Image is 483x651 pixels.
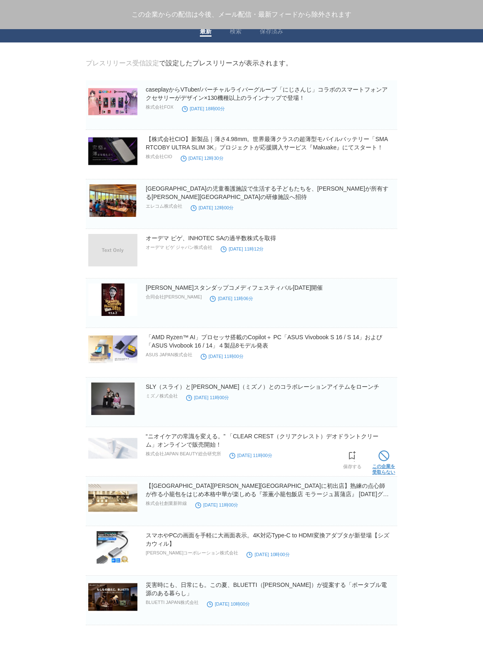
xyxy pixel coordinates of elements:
time: [DATE] 10時00分 [246,552,289,557]
time: [DATE] 11時00分 [201,354,244,359]
p: ミズノ株式会社 [146,393,178,399]
a: オーデマ ピゲ、INHOTEC SAの過半数株式を取得 [146,235,276,241]
a: 【[GEOGRAPHIC_DATA][PERSON_NAME][GEOGRAPHIC_DATA]に初出店】熟練の点心師が作る小籠包をはじめ本格中華が楽しめる『茶薫小籠包飯店 モラージュ菖蒲店』 ... [146,482,389,506]
p: エレコム株式会社 [146,203,182,209]
a: SLY（スライ）と[PERSON_NAME]（ミズノ）とのコラボレーションアイテムをローンチ [146,383,379,390]
a: 検索 [230,28,242,37]
img: 清水宏のスタンダップコメディフェスティバル2025開催 [88,283,137,316]
p: 株式会社創業新幹線 [146,500,187,507]
time: [DATE] 12時00分 [191,205,234,210]
a: プレスリリース受信設定 [86,60,159,67]
p: 合同会社[PERSON_NAME] [146,294,202,300]
p: 株式会社CIO [146,154,172,160]
p: 株式会社JAPAN BEAUTY総合研究所 [146,451,221,457]
time: [DATE] 11時00分 [195,502,238,507]
a: 保存する [343,449,361,470]
p: [PERSON_NAME]コーポレーション株式会社 [146,550,238,556]
p: オーデマ ピゲ ジャパン株式会社 [146,244,212,251]
img: 【埼玉県久喜市に初出店】熟練の点心師が作る小籠包をはじめ本格中華が楽しめる『茶薫小籠包飯店 モラージュ菖蒲店』 8/27(水)グランドオープン [88,482,137,514]
img: caseplayからVTuber/バーチャルライバーグループ「にじさんじ」コラボのスマートフォンアクセサリーがデザイン×130機種以上のラインナップで登場！ [88,85,137,118]
img: 「AMD Ryzen™ AI」プロセッサ搭載のCopilot＋ PC「ASUS Vivobook S 16 / S 14」および「ASUS Vivobook 16 / 14」４製品8モデル発表 [88,333,137,365]
img: 災害時にも、日常にも。この夏、BLUETTI（ブルーティ）が提案する「ポータブル電源のある暮らし」 [88,581,137,613]
time: [DATE] 10時00分 [207,601,250,606]
p: 株式会社FOX [146,104,174,110]
a: [GEOGRAPHIC_DATA]の児童養護施設で生活する子どもたちを、[PERSON_NAME]が所有する[PERSON_NAME][GEOGRAPHIC_DATA]の研修施設へ招待 [146,185,388,200]
a: 保存済み [260,28,283,37]
time: [DATE] 18時00分 [182,106,225,111]
a: 「AMD Ryzen™ AI」プロセッサ搭載のCopilot＋ PC「ASUS Vivobook S 16 / S 14」および「ASUS Vivobook 16 / 14」４製品8モデル発表 [146,334,382,349]
time: [DATE] 11時12分 [221,246,264,251]
a: 【株式会社CIO】新製品｜薄さ4.98mm。世界最薄クラスの超薄型モバイルバッテリー「SMARTCOBY ULTRA SLIM 3K」プロジェクトが応援購入サービス『Makuake』にてスタート！ [146,136,388,151]
img: 【株式会社CIO】新製品｜薄さ4.98mm。世界最薄クラスの超薄型モバイルバッテリー「SMARTCOBY ULTRA SLIM 3K」プロジェクトが応援購入サービス『Makuake』にてスタート！ [88,135,137,167]
img: “ニオイケアの常識を変える。” 「CLEAR CREST（クリアクレスト）デオドラントクリーム」オンラインで販売開始！ [88,432,137,465]
div: で設定したプレスリリースが表示されます。 [86,59,292,68]
a: この企業を受取らない [372,448,395,475]
a: [PERSON_NAME]スタンダップコメディフェスティバル[DATE]開催 [146,284,323,291]
a: caseplayからVTuber/バーチャルライバーグループ「にじさんじ」コラボのスマートフォンアクセサリーがデザイン×130機種以上のラインナップで登場！ [146,86,388,101]
a: スマホやPCの画面を手軽に大画面表示。4K対応Type-C to HDMI変換アダプタが新登場【シズカウィル】 [146,532,389,547]
time: [DATE] 11時00分 [186,395,229,400]
img: オーデマ ピゲ、INHOTEC SAの過半数株式を取得 [88,234,137,266]
img: 神奈川県の児童養護施設で生活する子どもたちを、エレコムが所有する葉山町の研修施設へ招待 [88,184,137,217]
time: [DATE] 11時00分 [229,453,272,458]
a: 災害時にも、日常にも。この夏、BLUETTI（[PERSON_NAME]）が提案する「ポータブル電源のある暮らし」 [146,581,387,596]
img: スマホやPCの画面を手軽に大画面表示。4K対応Type-C to HDMI変換アダプタが新登場【シズカウィル】 [88,531,137,564]
a: “ニオイケアの常識を変える。” 「CLEAR CREST（クリアクレスト）デオドラントクリーム」オンラインで販売開始！ [146,433,378,448]
a: 最新 [200,28,212,37]
p: BLUETTI JAPAN株式会社 [146,599,199,606]
p: ASUS JAPAN株式会社 [146,352,192,358]
time: [DATE] 12時30分 [181,156,224,161]
img: SLY（スライ）とMizuno（ミズノ）とのコラボレーションアイテムをローンチ [88,383,137,415]
time: [DATE] 11時06分 [210,296,253,301]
